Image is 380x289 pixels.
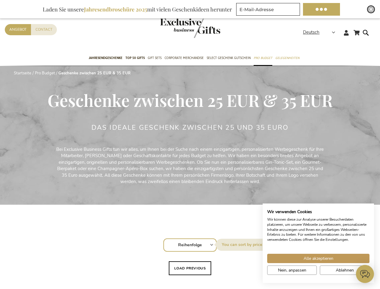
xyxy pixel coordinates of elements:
[267,254,369,263] button: Akzeptieren Sie alle cookies
[207,55,251,61] span: Select Geschenk Gutschein
[278,267,306,273] span: Nein, anpassen
[14,70,31,76] a: Startseite
[91,124,289,131] h2: Das ideale Geschenk zwischen 25 und 35 Euro
[267,217,369,242] p: Wir können diese zur Analyse unserer Besucherdaten platzieren, um unsere Webseite zu verbessern, ...
[275,55,299,61] span: Gelegenheiten
[369,8,373,11] img: Close
[89,55,122,61] span: Jahresendgeschenke
[55,146,326,185] p: Bei Exclusive Business Gifts tun wir alles, um Ihnen bei der Suche nach einem einzigartigen, pers...
[267,266,317,275] button: cookie Einstellungen anpassen
[48,89,333,111] span: Geschenke zwischen 25 EUR & 35 EUR
[160,18,190,38] a: store logo
[5,24,31,35] a: Angebot
[40,3,235,16] div: Laden Sie unsere mit vielen Geschenkideen herunter
[148,55,162,61] span: Gift Sets
[31,24,57,35] a: Contact
[303,29,320,36] span: Deutsch
[254,55,272,61] span: Pro Budget
[303,29,339,36] div: Deutsch
[216,239,269,251] label: Sortieren nach
[160,18,220,38] img: Exclusive Business gifts logo
[367,6,375,13] div: Close
[267,209,369,215] h2: Wir verwenden Cookies
[236,3,300,16] input: E-Mail-Adresse
[125,55,145,61] span: TOP 50 Gifts
[58,70,131,76] strong: Geschenke zwischen 25 EUR & 35 EUR
[165,55,204,61] span: Corporate Merchandise
[169,261,212,275] button: Load previous
[320,266,369,275] button: Alle verweigern cookies
[84,6,147,13] b: Jahresendbroschüre 2025
[356,265,374,283] iframe: belco-activator-frame
[236,3,302,17] form: marketing offers and promotions
[35,70,55,76] a: Pro Budget
[303,3,340,16] button: Jetzt Broschüre herunterladen
[304,255,333,262] span: Alle akzeptieren
[336,267,354,273] span: Ablehnen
